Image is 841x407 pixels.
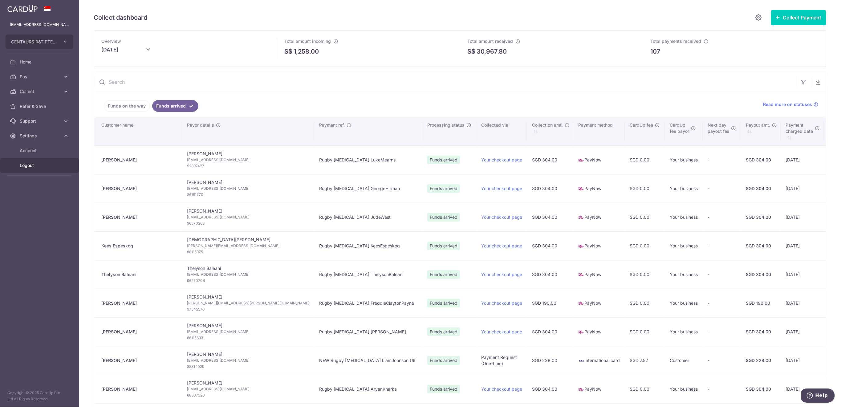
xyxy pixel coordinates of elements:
[476,117,527,145] th: Collected via
[182,375,314,403] td: [PERSON_NAME]
[20,59,60,65] span: Home
[11,39,57,45] span: CENTAURS R&T PTE. LTD.
[578,386,584,393] img: paynow-md-4fe65508ce96feda548756c5ee0e473c78d4820b8ea51387c6e4ad89e58a5e61.png
[20,74,60,80] span: Pay
[650,47,660,56] p: 107
[573,260,625,289] td: PayNow
[665,317,703,346] td: Your business
[427,385,460,393] span: Funds arrived
[152,100,198,112] a: Funds arrived
[703,203,741,231] td: -
[182,346,314,375] td: [PERSON_NAME]
[578,186,584,192] img: paynow-md-4fe65508ce96feda548756c5ee0e473c78d4820b8ea51387c6e4ad89e58a5e61.png
[187,392,309,398] span: 88307320
[481,386,522,392] a: Your checkout page
[101,185,177,192] div: [PERSON_NAME]
[187,214,309,220] span: [EMAIL_ADDRESS][DOMAIN_NAME]
[578,214,584,221] img: paynow-md-4fe65508ce96feda548756c5ee0e473c78d4820b8ea51387c6e4ad89e58a5e61.png
[703,145,741,174] td: -
[532,122,563,128] span: Collection amt.
[781,117,824,145] th: Paymentcharged date : activate to sort column ascending
[625,203,665,231] td: SGD 0.00
[650,39,701,44] span: Total payments received
[187,192,309,198] span: 86181770
[182,174,314,203] td: [PERSON_NAME]
[477,47,507,56] p: 30,967.80
[187,357,309,364] span: [EMAIL_ADDRESS][DOMAIN_NAME]
[187,300,309,306] span: [PERSON_NAME][EMAIL_ADDRESS][PERSON_NAME][DOMAIN_NAME]
[481,329,522,334] a: Your checkout page
[786,122,813,134] span: Payment charged date
[319,122,345,128] span: Payment ref.
[187,306,309,312] span: 97345576
[481,272,522,277] a: Your checkout page
[527,375,573,403] td: SGD 304.00
[527,260,573,289] td: SGD 304.00
[625,375,665,403] td: SGD 0.00
[527,231,573,260] td: SGD 304.00
[665,145,703,174] td: Your business
[187,335,309,341] span: 86115633
[20,148,60,154] span: Account
[187,243,309,249] span: [PERSON_NAME][EMAIL_ADDRESS][DOMAIN_NAME]
[573,145,625,174] td: PayNow
[187,185,309,192] span: [EMAIL_ADDRESS][DOMAIN_NAME]
[625,174,665,203] td: SGD 0.00
[182,145,314,174] td: [PERSON_NAME]
[187,163,309,169] span: 92397427
[314,117,422,145] th: Payment ref.
[763,101,812,108] span: Read more on statuses
[771,10,826,25] button: Collect Payment
[481,214,522,220] a: Your checkout page
[781,203,824,231] td: [DATE]
[187,329,309,335] span: [EMAIL_ADDRESS][DOMAIN_NAME]
[670,122,689,134] span: CardUp fee payor
[182,289,314,317] td: [PERSON_NAME]
[187,278,309,284] span: 96270704
[101,39,121,44] span: Overview
[573,317,625,346] td: PayNow
[573,174,625,203] td: PayNow
[10,22,69,28] p: [EMAIL_ADDRESS][DOMAIN_NAME]
[746,357,776,364] div: SGD 228.00
[314,203,422,231] td: Rugby [MEDICAL_DATA] JudeWest
[284,47,292,56] span: S$
[746,300,776,306] div: SGD 190.00
[741,117,781,145] th: Payout amt. : activate to sort column ascending
[101,357,177,364] div: [PERSON_NAME]
[527,346,573,375] td: SGD 228.00
[781,260,824,289] td: [DATE]
[665,346,703,375] td: Customer
[182,260,314,289] td: Thelyson Baleani
[625,317,665,346] td: SGD 0.00
[476,346,527,375] td: Payment Request (One-time)
[578,272,584,278] img: paynow-md-4fe65508ce96feda548756c5ee0e473c78d4820b8ea51387c6e4ad89e58a5e61.png
[527,174,573,203] td: SGD 304.00
[20,162,60,169] span: Logout
[284,39,331,44] span: Total amount incoming
[481,186,522,191] a: Your checkout page
[703,346,741,375] td: -
[746,386,776,392] div: SGD 304.00
[578,329,584,335] img: paynow-md-4fe65508ce96feda548756c5ee0e473c78d4820b8ea51387c6e4ad89e58a5e61.png
[481,243,522,248] a: Your checkout page
[665,260,703,289] td: Your business
[665,117,703,145] th: CardUpfee payor
[703,317,741,346] td: -
[573,117,625,145] th: Payment method
[481,157,522,162] a: Your checkout page
[314,174,422,203] td: Rugby [MEDICAL_DATA] GeorgeHillman
[703,260,741,289] td: -
[182,117,314,145] th: Payor details
[101,271,177,278] div: Thelyson Baleani
[703,375,741,403] td: -
[6,35,73,49] button: CENTAURS R&T PTE. LTD.
[578,358,584,364] img: visa-sm-192604c4577d2d35970c8ed26b86981c2741ebd56154ab54ad91a526f0f24972.png
[467,39,513,44] span: Total amount received
[427,156,460,164] span: Funds arrived
[427,122,465,128] span: Processing status
[101,157,177,163] div: [PERSON_NAME]
[746,243,776,249] div: SGD 304.00
[625,346,665,375] td: SGD 7.52
[573,346,625,375] td: International card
